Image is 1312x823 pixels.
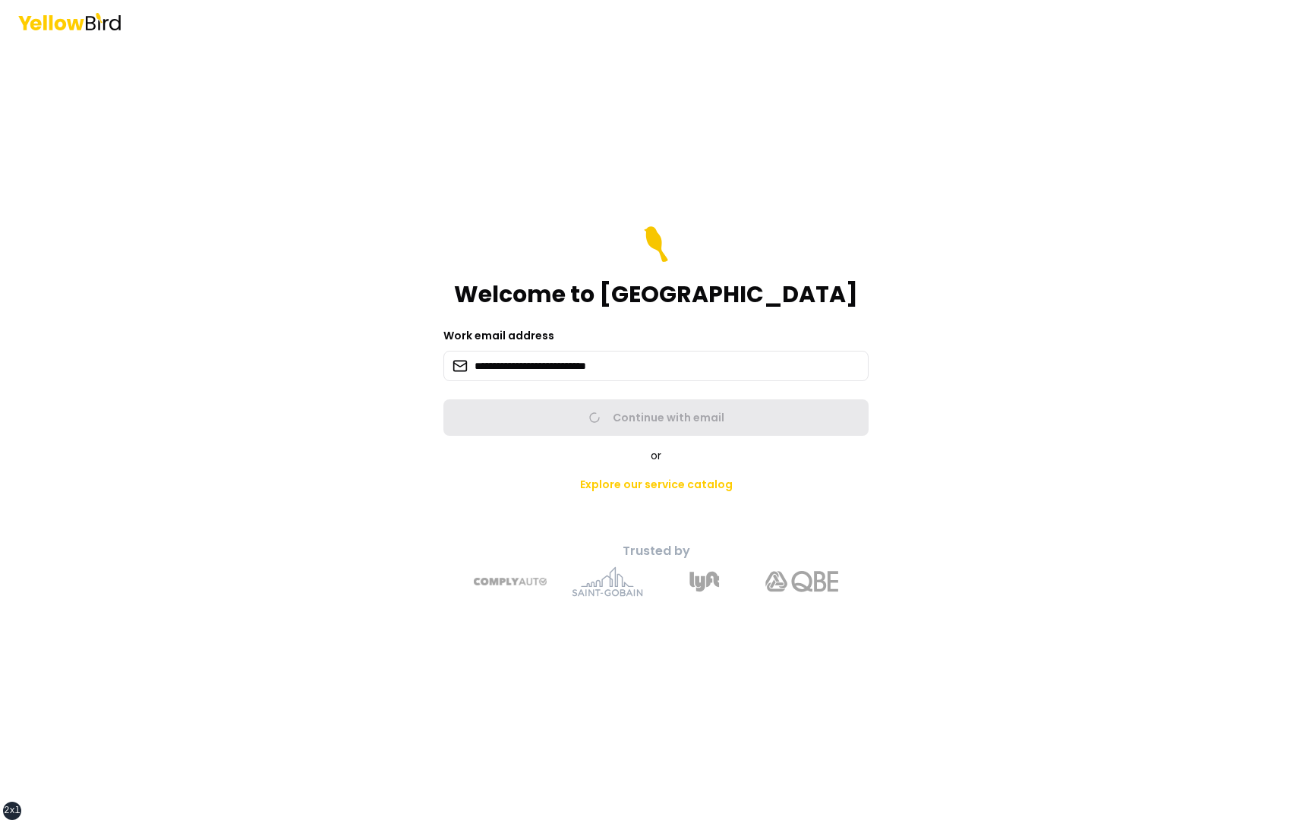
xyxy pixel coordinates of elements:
p: Trusted by [389,542,923,560]
h1: Welcome to [GEOGRAPHIC_DATA] [454,281,858,308]
span: or [651,448,661,463]
div: 2xl [4,805,20,817]
a: Explore our service catalog [568,469,745,500]
label: Work email address [443,328,554,343]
